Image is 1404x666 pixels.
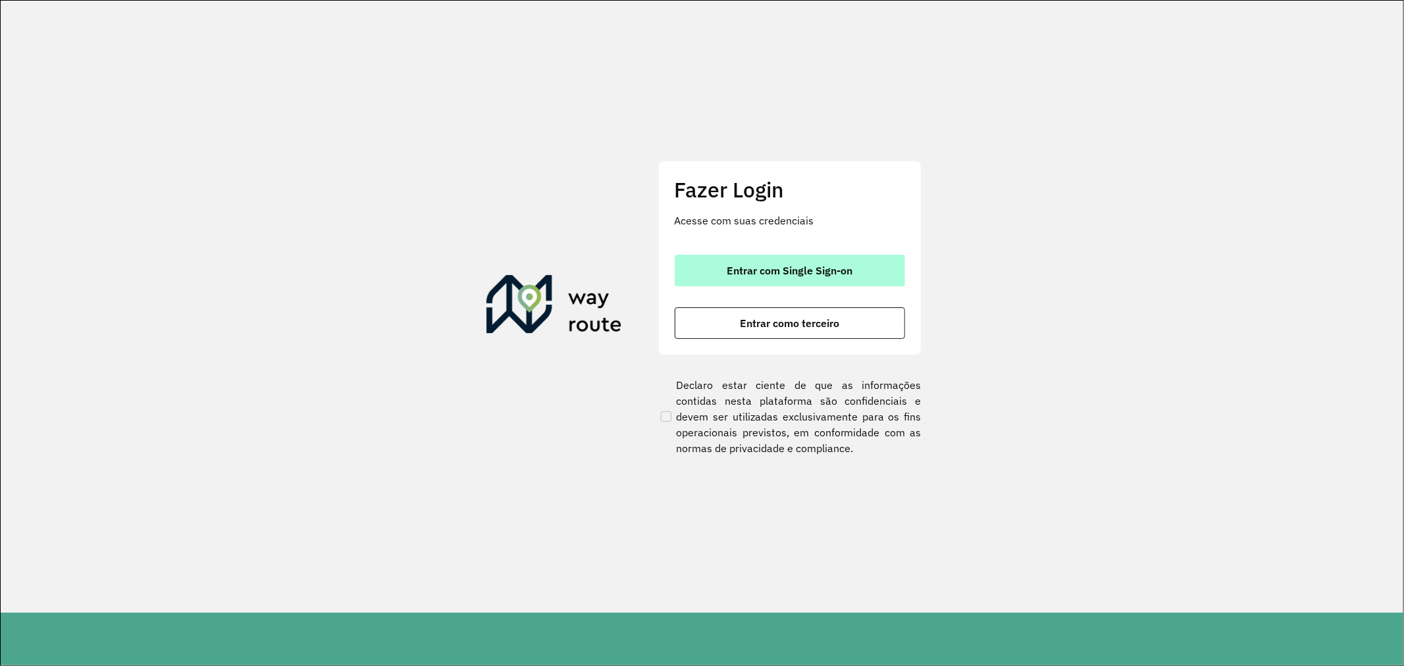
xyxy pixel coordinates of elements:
button: button [675,255,905,286]
label: Declaro estar ciente de que as informações contidas nesta plataforma são confidenciais e devem se... [658,377,922,456]
img: Roteirizador AmbevTech [486,275,622,338]
span: Entrar com Single Sign-on [727,265,852,276]
h2: Fazer Login [675,177,905,202]
button: button [675,307,905,339]
span: Entrar como terceiro [740,318,839,328]
p: Acesse com suas credenciais [675,213,905,228]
